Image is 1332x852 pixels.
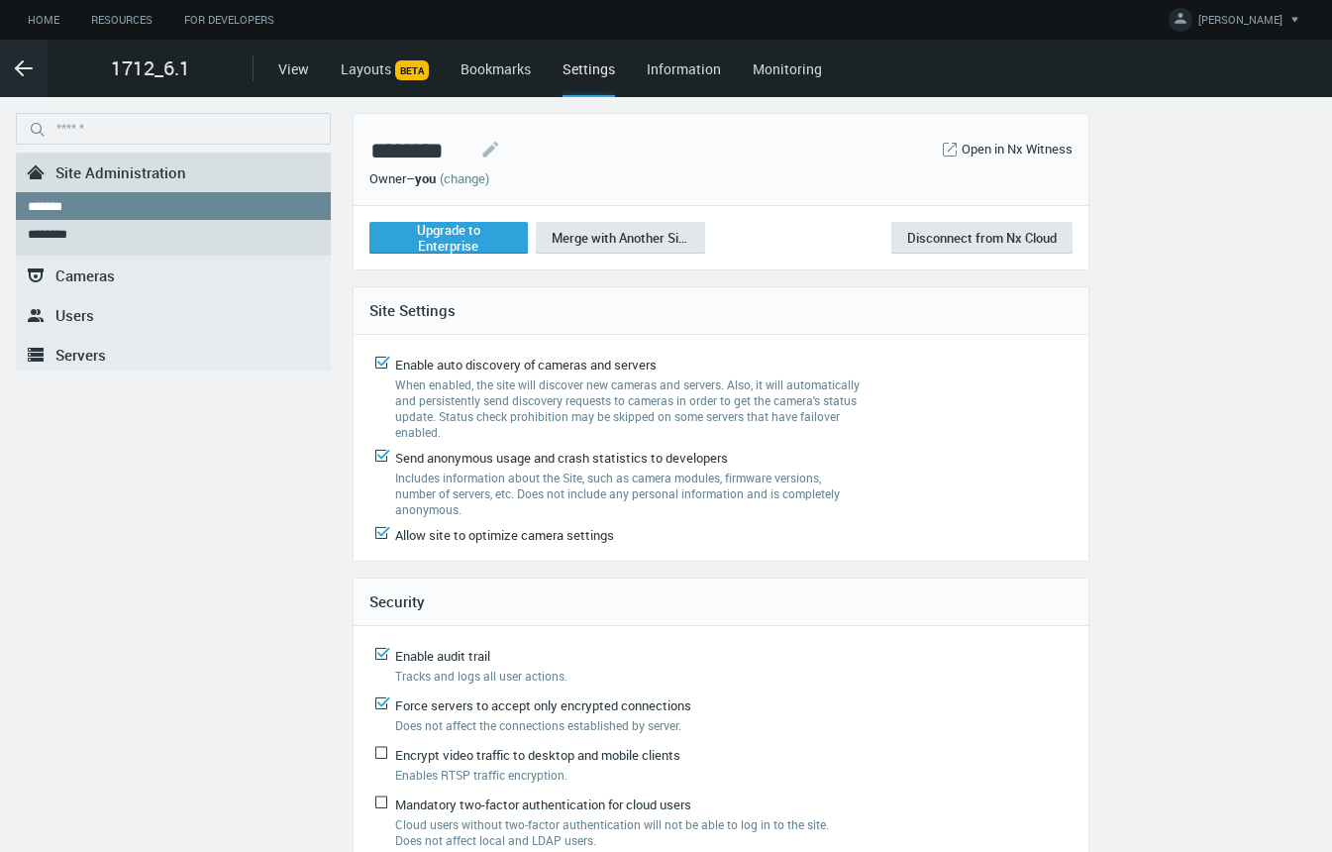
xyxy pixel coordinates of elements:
h4: Site Settings [369,301,1072,319]
span: Users [55,305,94,325]
span: – [406,169,415,187]
button: Merge with Another Site [536,222,705,254]
span: Site Administration [55,162,186,182]
span: Enable auto discovery of cameras and servers [395,356,657,373]
span: Send anonymous usage and crash statistics to developers [395,449,728,467]
span: Owner [369,169,406,187]
span: Cameras [55,266,115,285]
label: Tracks and logs all user actions. [395,668,848,684]
button: Upgrade to Enterprise [369,222,527,254]
span: Mandatory two-factor authentication for cloud users [395,796,691,813]
label: When enabled, the site will discover new cameras and servers. Also, it will automatically and per... [395,376,864,440]
span: Servers [55,345,106,365]
div: Settings [563,58,615,97]
a: Home [12,8,75,33]
a: Information [647,59,721,78]
a: Monitoring [753,59,822,78]
span: Merge with Another Site [552,229,689,247]
span: [PERSON_NAME] [1198,12,1282,35]
a: Resources [75,8,168,33]
h4: Security [369,592,1072,610]
span: Encrypt video traffic to desktop and mobile clients [395,746,680,764]
span: 1712_6.1 [111,53,190,83]
a: Bookmarks [461,59,531,78]
span: Cloud users without two-factor authentication will not be able to log in to the site. Does not af... [395,816,829,848]
span: Does not affect the connections established by server. [395,717,681,733]
span: Enable audit trail [395,647,490,665]
label: Includes information about the Site, such as camera modules, firmware versions, number of servers... [395,470,864,517]
span: Allow site to optimize camera settings [395,526,614,544]
span: you [415,169,436,187]
a: (change) [440,169,489,187]
a: For Developers [168,8,290,33]
button: Disconnect from Nx Cloud [891,222,1073,254]
span: Enables RTSP traffic encryption. [395,767,567,783]
a: View [278,59,309,78]
a: LayoutsBETA [341,59,429,78]
span: BETA [395,60,429,80]
span: Force servers to accept only encrypted connections [395,696,691,714]
a: Open in Nx Witness [962,140,1073,160]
